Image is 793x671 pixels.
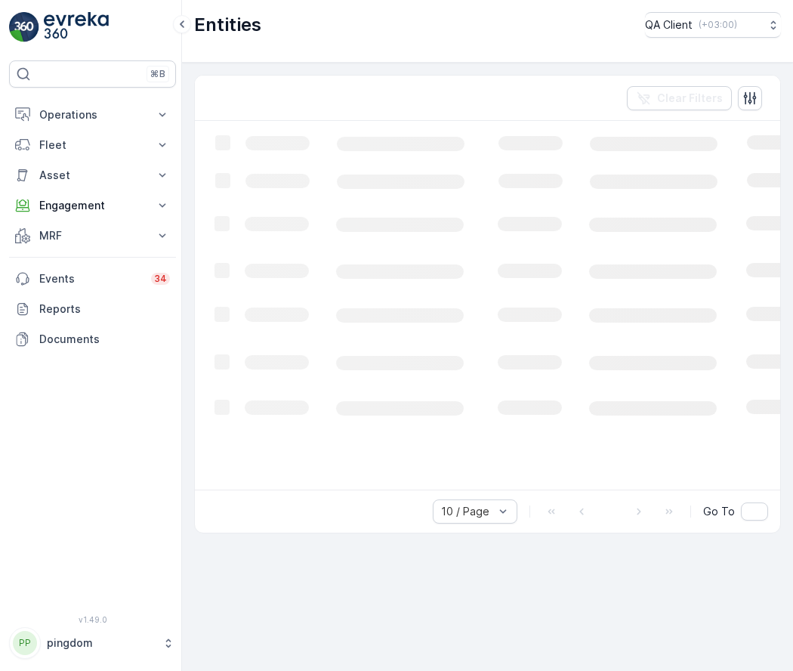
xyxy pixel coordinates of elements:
button: QA Client(+03:00) [645,12,781,38]
p: 34 [154,273,167,285]
img: logo [9,12,39,42]
a: Events34 [9,264,176,294]
button: Asset [9,160,176,190]
p: MRF [39,228,146,243]
p: pingdom [47,635,155,651]
p: Asset [39,168,146,183]
p: Reports [39,301,170,317]
a: Documents [9,324,176,354]
p: ( +03:00 ) [699,19,737,31]
p: Operations [39,107,146,122]
p: Documents [39,332,170,347]
button: PPpingdom [9,627,176,659]
button: Engagement [9,190,176,221]
span: Go To [703,504,735,519]
p: ⌘B [150,68,165,80]
button: Fleet [9,130,176,160]
span: v 1.49.0 [9,615,176,624]
p: Engagement [39,198,146,213]
p: Fleet [39,138,146,153]
p: Entities [194,13,261,37]
button: Operations [9,100,176,130]
button: MRF [9,221,176,251]
img: logo_light-DOdMpM7g.png [44,12,109,42]
button: Clear Filters [627,86,732,110]
div: PP [13,631,37,655]
p: Clear Filters [657,91,723,106]
p: QA Client [645,17,693,32]
p: Events [39,271,142,286]
a: Reports [9,294,176,324]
